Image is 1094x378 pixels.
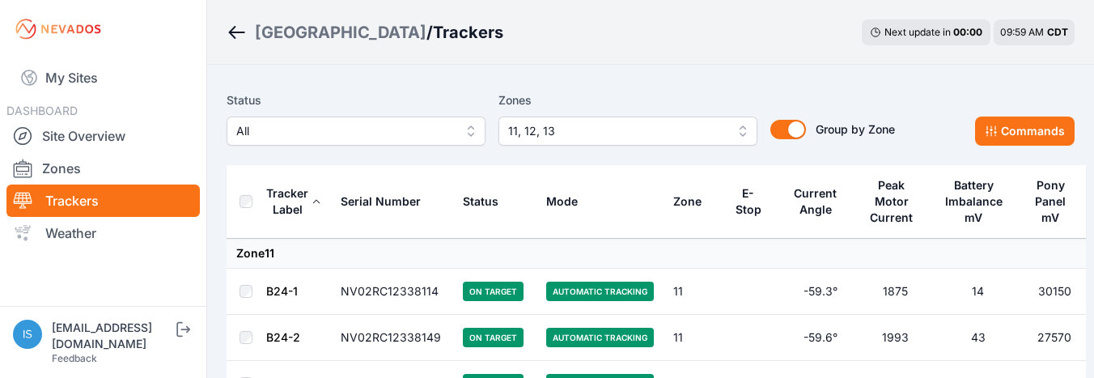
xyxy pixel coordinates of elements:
[1023,315,1086,361] td: 27570
[463,282,524,301] span: On Target
[508,121,725,141] span: 11, 12, 13
[266,330,300,344] a: B24-2
[734,185,762,218] div: E-Stop
[6,58,200,97] a: My Sites
[1033,166,1076,237] button: Pony Panel mV
[782,315,858,361] td: -59.6°
[6,217,200,249] a: Weather
[943,166,1013,237] button: Battery Imbalance mV
[227,117,486,146] button: All
[463,328,524,347] span: On Target
[664,315,724,361] td: 11
[255,21,426,44] a: [GEOGRAPHIC_DATA]
[227,11,503,53] nav: Breadcrumb
[13,320,42,349] img: iswagart@prim.com
[1000,26,1044,38] span: 09:59 AM
[227,91,486,110] label: Status
[673,182,714,221] button: Zone
[52,352,97,364] a: Feedback
[734,174,773,229] button: E-Stop
[933,315,1023,361] td: 43
[341,193,421,210] div: Serial Number
[546,193,578,210] div: Mode
[816,122,895,136] span: Group by Zone
[953,26,982,39] div: 00 : 00
[6,185,200,217] a: Trackers
[1033,177,1069,226] div: Pony Panel mV
[664,269,724,315] td: 11
[1047,26,1068,38] span: CDT
[266,284,298,298] a: B24-1
[331,269,453,315] td: NV02RC12338114
[341,182,434,221] button: Serial Number
[433,21,503,44] h3: Trackers
[498,91,757,110] label: Zones
[1023,269,1086,315] td: 30150
[546,182,591,221] button: Mode
[782,269,858,315] td: -59.3°
[331,315,453,361] td: NV02RC12338149
[13,16,104,42] img: Nevados
[884,26,951,38] span: Next update in
[6,152,200,185] a: Zones
[227,239,1086,269] td: Zone 11
[463,182,511,221] button: Status
[52,320,173,352] div: [EMAIL_ADDRESS][DOMAIN_NAME]
[943,177,1005,226] div: Battery Imbalance mV
[858,269,933,315] td: 1875
[426,21,433,44] span: /
[546,328,654,347] span: Automatic Tracking
[498,117,757,146] button: 11, 12, 13
[673,193,702,210] div: Zone
[6,120,200,152] a: Site Overview
[975,117,1075,146] button: Commands
[858,315,933,361] td: 1993
[792,174,848,229] button: Current Angle
[867,166,923,237] button: Peak Motor Current
[867,177,916,226] div: Peak Motor Current
[463,193,498,210] div: Status
[236,121,453,141] span: All
[792,185,839,218] div: Current Angle
[546,282,654,301] span: Automatic Tracking
[6,104,78,117] span: DASHBOARD
[266,185,308,218] div: Tracker Label
[933,269,1023,315] td: 14
[266,174,321,229] button: Tracker Label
